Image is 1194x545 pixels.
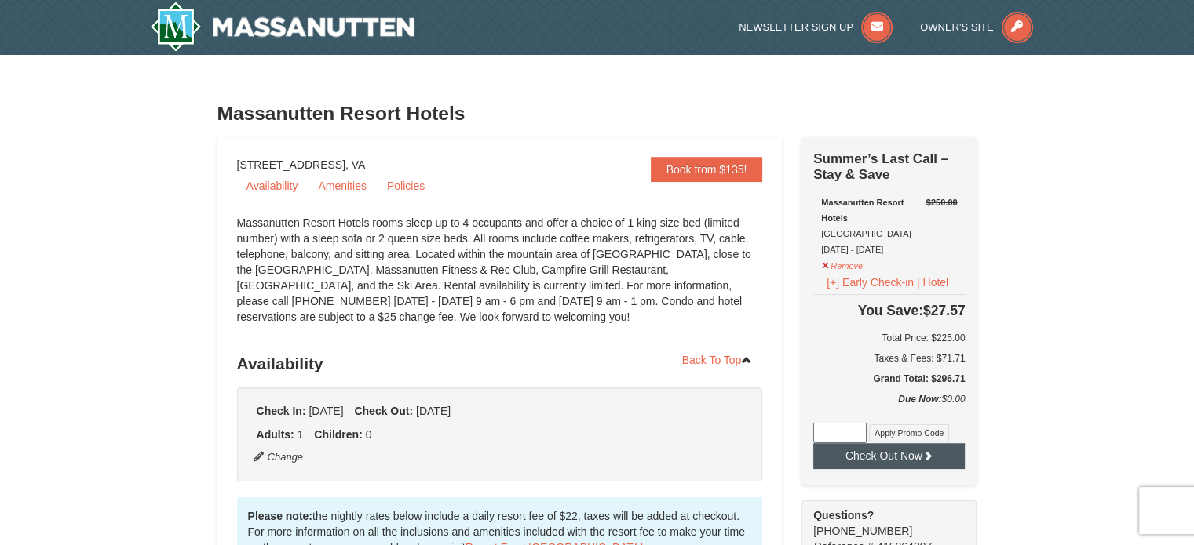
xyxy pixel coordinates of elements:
[314,428,362,441] strong: Children:
[309,174,375,198] a: Amenities
[858,303,923,318] span: You Save:
[813,443,965,468] button: Check Out Now
[739,21,893,33] a: Newsletter Sign Up
[248,510,312,522] strong: Please note:
[366,428,372,441] span: 0
[739,21,853,33] span: Newsletter Sign Up
[237,174,308,198] a: Availability
[237,215,763,340] div: Massanutten Resort Hotels rooms sleep up to 4 occupants and offer a choice of 1 king size bed (li...
[869,424,949,441] button: Apply Promo Code
[672,348,763,372] a: Back To Top
[416,405,451,417] span: [DATE]
[821,194,957,257] div: [GEOGRAPHIC_DATA] [DATE] - [DATE]
[298,428,304,441] span: 1
[150,2,415,52] img: Massanutten Resort Logo
[813,303,965,318] h4: $27.57
[257,428,294,441] strong: Adults:
[813,371,965,387] h5: Grand Total: $296.71
[150,2,415,52] a: Massanutten Resort
[821,198,904,223] strong: Massanutten Resort Hotels
[813,151,948,182] strong: Summer’s Last Call – Stay & Save
[253,449,305,466] button: Change
[257,405,306,417] strong: Check In:
[821,254,864,274] button: Remove
[813,391,965,423] div: $0.00
[926,198,958,207] del: $250.00
[813,330,965,346] h6: Total Price: $225.00
[378,174,434,198] a: Policies
[920,21,994,33] span: Owner's Site
[813,507,948,537] span: [PHONE_NUMBER]
[237,348,763,380] h3: Availability
[354,405,413,417] strong: Check Out:
[217,98,977,129] h3: Massanutten Resort Hotels
[813,509,874,521] strong: Questions?
[651,157,763,182] a: Book from $135!
[920,21,1033,33] a: Owner's Site
[821,274,954,291] button: [+] Early Check-in | Hotel
[309,405,343,417] span: [DATE]
[898,394,941,405] strong: Due Now:
[813,351,965,366] div: Taxes & Fees: $71.71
